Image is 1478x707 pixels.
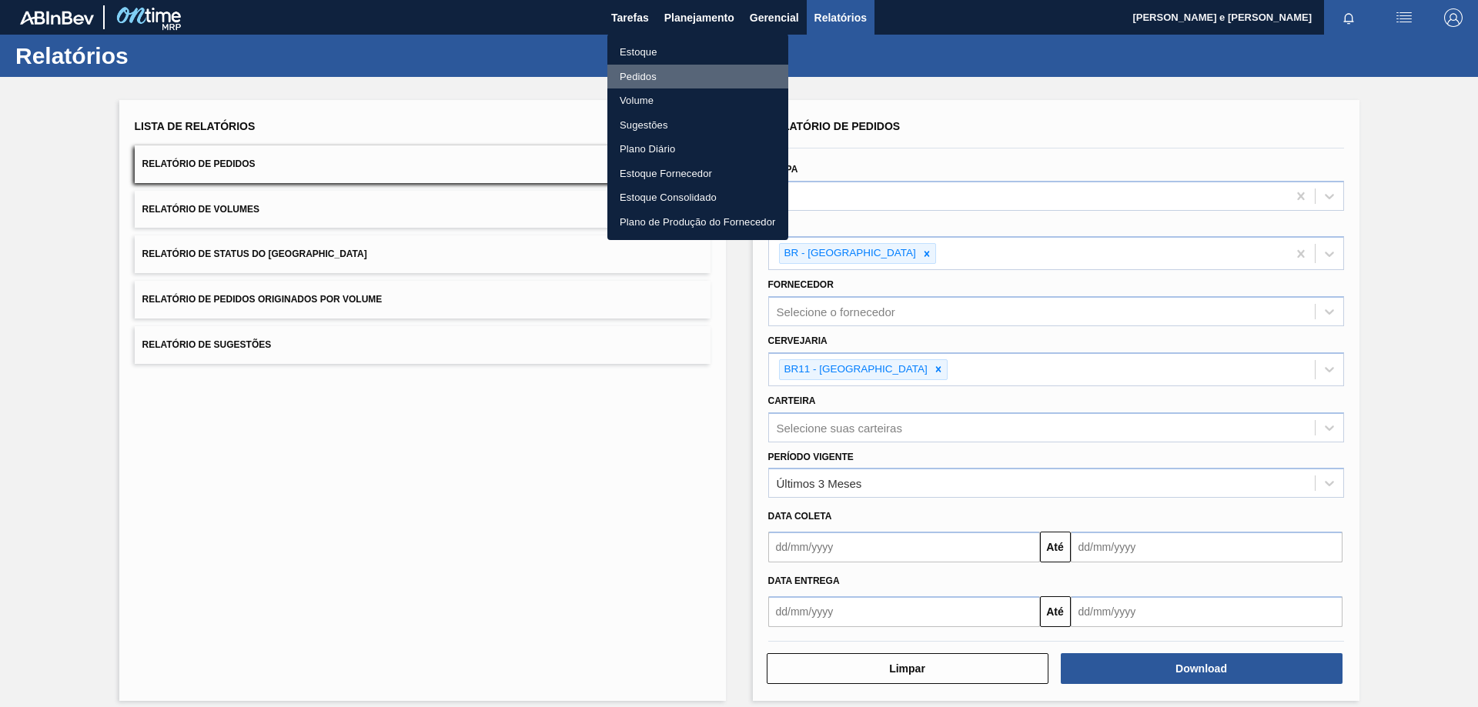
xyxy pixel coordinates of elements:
a: Sugestões [607,113,788,138]
a: Volume [607,88,788,113]
a: Estoque Fornecedor [607,162,788,186]
a: Estoque [607,40,788,65]
a: Plano de Produção do Fornecedor [607,210,788,235]
a: Estoque Consolidado [607,185,788,210]
a: Pedidos [607,65,788,89]
a: Plano Diário [607,137,788,162]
